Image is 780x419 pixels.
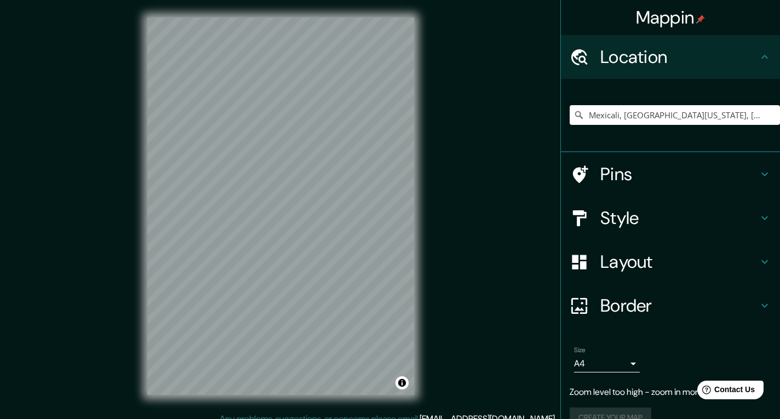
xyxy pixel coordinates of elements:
div: Style [561,196,780,240]
h4: Layout [600,251,758,273]
canvas: Map [147,18,414,395]
button: Toggle attribution [395,376,409,389]
label: Size [574,346,586,355]
h4: Location [600,46,758,68]
img: pin-icon.png [696,15,705,24]
div: Border [561,284,780,328]
h4: Border [600,295,758,317]
div: Layout [561,240,780,284]
p: Zoom level too high - zoom in more [570,386,771,399]
div: Location [561,35,780,79]
div: Pins [561,152,780,196]
input: Pick your city or area [570,105,780,125]
h4: Mappin [636,7,706,28]
iframe: Help widget launcher [682,376,768,407]
h4: Pins [600,163,758,185]
h4: Style [600,207,758,229]
div: A4 [574,355,640,372]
